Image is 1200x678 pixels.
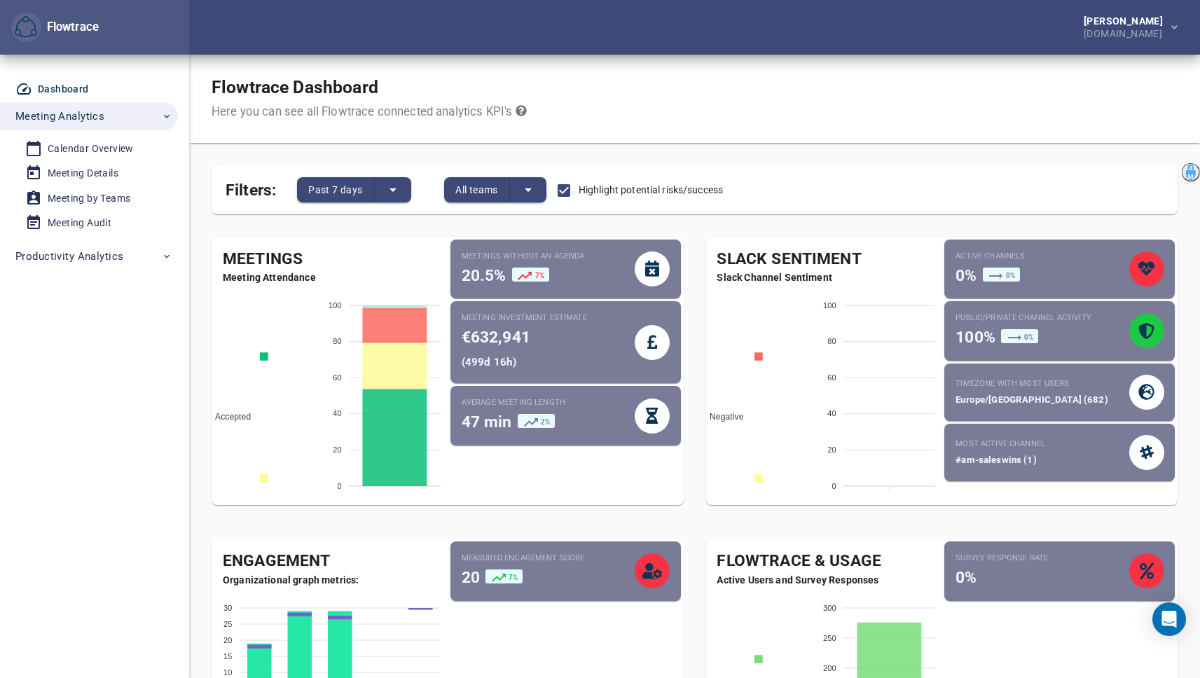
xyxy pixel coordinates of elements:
tspan: 60 [827,373,836,382]
div: split button [297,177,411,202]
div: Flowtrace & Usage [705,550,942,573]
small: Most active channel [956,438,1129,450]
div: Meeting Audit [48,214,111,232]
span: Filters: [226,172,276,202]
button: Past 7 days [297,177,374,202]
tspan: 80 [333,337,342,345]
img: Flowtrace [15,16,37,39]
span: 7% [509,574,518,581]
span: Accepted [205,412,251,422]
tspan: 100 [823,301,836,310]
h1: Flowtrace Dashboard [212,77,527,98]
span: 2% [541,418,550,426]
tspan: 300 [823,603,836,611]
div: Meeting by Teams [48,190,130,207]
div: [PERSON_NAME] [1084,16,1168,26]
span: 0% [956,266,977,285]
tspan: 20 [223,636,233,644]
tspan: 20 [333,445,342,454]
tspan: 15 [223,652,233,660]
span: ( 499d 16h ) [462,356,517,368]
span: Highlight potential risks/success [579,183,723,198]
span: All teams [455,181,498,198]
div: Slack Sentiment [705,248,942,271]
small: Active Channels [956,251,1129,262]
small: Meeting investment estimate [462,312,635,324]
tspan: 250 [823,633,836,642]
span: €632,941 [462,328,530,347]
tspan: 0 [832,482,836,490]
tspan: 40 [333,410,342,418]
span: Active Users and Survey Responses [705,573,942,587]
div: Dashboard [38,81,89,98]
div: Here you can see all Flowtrace connected analytics KPI's [212,104,527,120]
small: Meetings without an agenda [462,251,635,262]
span: 0% [1024,333,1033,341]
div: split button [444,177,546,202]
span: Organizational graph metrics: [212,573,448,587]
span: 0% [956,568,977,587]
span: Meeting Attendance [212,270,448,284]
tspan: 20 [827,445,836,454]
tspan: 60 [333,373,342,382]
small: Measured Engagement Score [462,553,635,564]
button: [PERSON_NAME][DOMAIN_NAME] [1061,12,1189,43]
span: Past 7 days [308,181,362,198]
span: Productivity Analytics [15,247,123,265]
span: Europe/[GEOGRAPHIC_DATA] (682) [956,394,1108,405]
button: Flowtrace [11,13,41,43]
div: Calendar Overview [48,140,134,158]
tspan: 30 [223,603,233,611]
div: Flowtrace [41,19,99,36]
tspan: 0 [338,482,342,490]
div: Engagement [212,550,448,573]
span: 47 min [462,413,512,431]
div: Meetings [212,248,448,271]
span: Slack Channel Sentiment [705,270,942,284]
span: Meeting Analytics [15,107,104,125]
div: Flowtrace [11,13,99,43]
span: 20 [462,568,480,587]
small: Public/private Channel Activity [956,312,1129,324]
span: 100% [956,328,995,347]
tspan: 200 [823,663,836,672]
small: Average meeting length [462,397,635,408]
span: 0% [1006,271,1015,279]
span: Negative [699,412,744,422]
small: Survey Response Rate [956,553,1129,564]
tspan: 40 [827,410,836,418]
button: All teams [444,177,510,202]
tspan: 100 [329,301,342,310]
div: Open Intercom Messenger [1152,602,1186,636]
div: Meeting Details [48,165,118,182]
tspan: 25 [223,620,233,628]
span: 7% [535,271,544,279]
tspan: 10 [223,668,233,677]
span: 20.5% [462,266,506,285]
div: [DOMAIN_NAME] [1084,26,1168,39]
span: #am-saleswins (1) [956,455,1037,465]
small: Timezone with most users [956,378,1129,389]
tspan: 80 [827,337,836,345]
